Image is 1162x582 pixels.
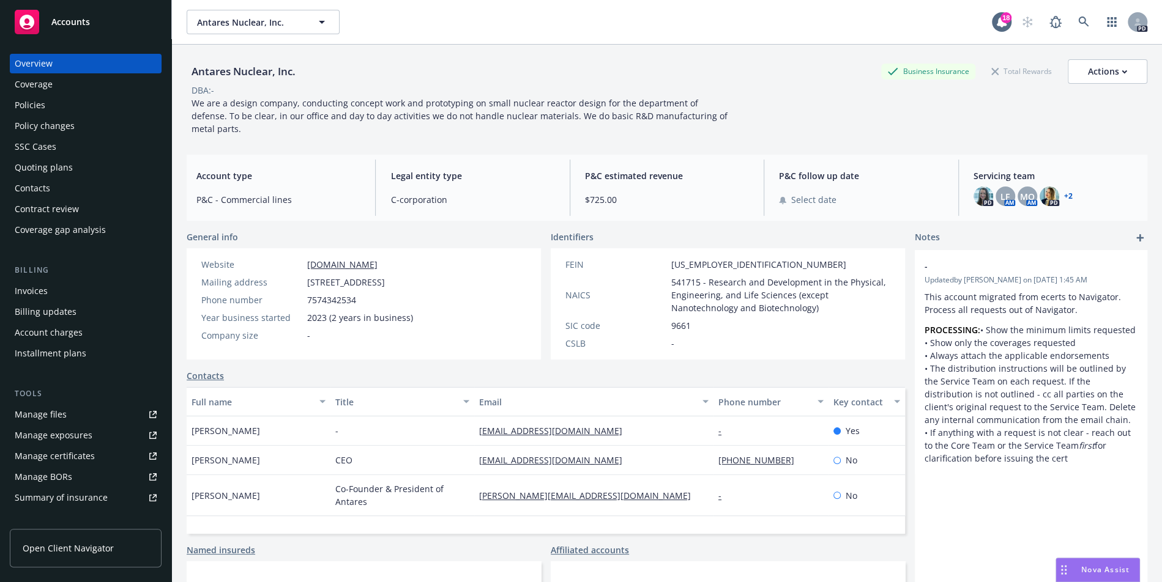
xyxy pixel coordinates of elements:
img: photo [974,186,993,206]
a: Policy changes [10,116,162,136]
span: [PERSON_NAME] [192,454,260,466]
div: Manage BORs [15,467,72,487]
div: Billing updates [15,302,76,322]
span: Accounts [51,17,90,27]
a: - [718,490,731,501]
strong: PROCESSING: [925,324,980,336]
a: Account charges [10,323,162,342]
div: Policies [15,95,45,115]
a: Billing updates [10,302,162,322]
div: Email [479,396,695,408]
span: Nova Assist [1081,564,1130,575]
button: Email [474,387,713,416]
span: - [307,329,310,342]
div: SIC code [565,319,666,332]
div: Year business started [201,311,302,324]
span: - [671,337,674,350]
div: -Updatedby [PERSON_NAME] on [DATE] 1:45 AMThis account migrated from ecerts to Navigator. Process... [915,250,1147,474]
a: Contacts [187,369,224,382]
div: CSLB [565,337,666,350]
button: Actions [1068,59,1147,84]
div: Contract review [15,199,79,219]
img: photo [1040,186,1059,206]
div: Title [335,396,456,408]
div: Full name [192,396,312,408]
div: Business Insurance [881,64,975,79]
div: Manage files [15,405,67,424]
a: Policies [10,95,162,115]
em: first [1079,440,1095,451]
a: Manage files [10,405,162,424]
a: Named insureds [187,543,255,556]
a: +2 [1064,193,1073,200]
span: Notes [915,230,940,245]
a: Affiliated accounts [551,543,629,556]
div: Contacts [15,179,50,198]
span: 541715 - Research and Development in the Physical, Engineering, and Life Sciences (except Nanotec... [671,276,890,314]
button: Nova Assist [1056,558,1140,582]
span: Yes [846,424,860,437]
p: • Show the minimum limits requested • Show only the coverages requested • Always attach the appli... [925,323,1138,465]
div: Manage certificates [15,446,95,466]
span: Updated by [PERSON_NAME] on [DATE] 1:45 AM [925,274,1138,285]
a: Overview [10,54,162,73]
a: Quoting plans [10,158,162,177]
a: [DOMAIN_NAME] [307,259,378,270]
a: add [1133,230,1147,245]
span: - [925,260,1106,273]
span: No [846,454,857,466]
a: Coverage gap analysis [10,220,162,240]
span: [STREET_ADDRESS] [307,276,385,289]
div: Key contact [833,396,887,408]
button: Title [330,387,474,416]
span: Identifiers [551,230,594,243]
div: 18 [1000,12,1011,23]
a: Manage BORs [10,467,162,487]
a: Invoices [10,281,162,301]
div: NAICS [565,289,666,301]
a: Contract review [10,199,162,219]
div: Coverage gap analysis [15,220,106,240]
span: We are a design company, conducting concept work and prototyping on small nuclear reactor design ... [192,97,730,134]
a: Search [1071,10,1096,34]
span: Account type [196,169,360,182]
span: No [846,489,857,502]
span: Legal entity type [390,169,554,182]
span: P&C estimated revenue [585,169,749,182]
div: Mailing address [201,276,302,289]
span: Servicing team [974,169,1138,182]
span: LF [1000,190,1010,203]
a: Summary of insurance [10,488,162,507]
span: Antares Nuclear, Inc. [197,16,303,29]
span: MQ [1020,190,1035,203]
a: Manage exposures [10,425,162,445]
span: C-corporation [390,193,554,206]
div: Antares Nuclear, Inc. [187,64,300,79]
span: P&C follow up date [779,169,943,182]
div: Invoices [15,281,48,301]
div: Actions [1088,60,1127,83]
button: Phone number [713,387,829,416]
a: Report a Bug [1043,10,1068,34]
span: 9661 [671,319,691,332]
a: [PERSON_NAME][EMAIL_ADDRESS][DOMAIN_NAME] [479,490,701,501]
button: Antares Nuclear, Inc. [187,10,340,34]
div: Account charges [15,323,83,342]
div: Billing [10,264,162,276]
a: - [718,425,731,437]
div: Phone number [718,396,810,408]
a: [EMAIL_ADDRESS][DOMAIN_NAME] [479,425,632,437]
span: [PERSON_NAME] [192,489,260,502]
a: [PHONE_NUMBER] [718,454,804,466]
div: Coverage [15,75,53,94]
div: DBA: - [192,84,214,97]
span: CEO [335,454,352,466]
span: 7574342534 [307,293,356,306]
div: Phone number [201,293,302,306]
div: Drag to move [1056,558,1071,581]
div: FEIN [565,258,666,271]
a: Contacts [10,179,162,198]
a: SSC Cases [10,137,162,157]
a: Installment plans [10,344,162,363]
